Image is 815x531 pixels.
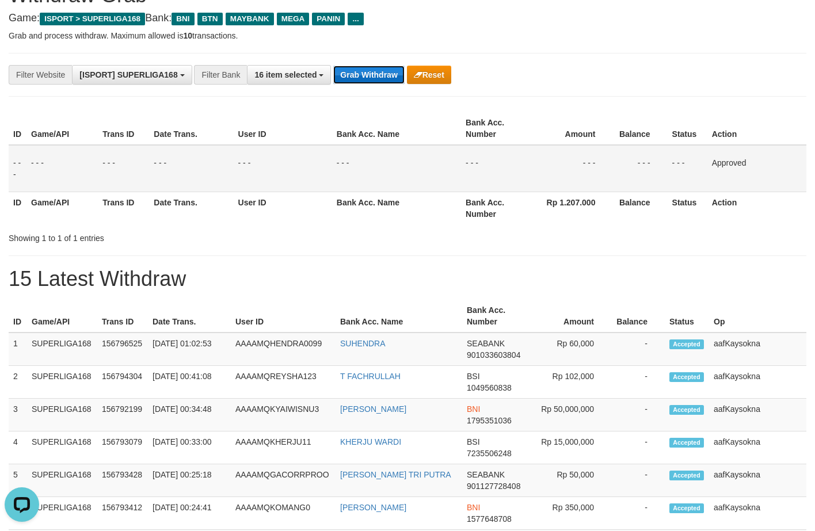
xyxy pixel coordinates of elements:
[462,300,530,333] th: Bank Acc. Number
[530,431,611,464] td: Rp 15,000,000
[709,300,806,333] th: Op
[234,145,332,192] td: - - -
[530,464,611,497] td: Rp 50,000
[149,145,233,192] td: - - -
[530,366,611,399] td: Rp 102,000
[277,13,310,25] span: MEGA
[467,514,512,524] span: Copy 1577648708 to clipboard
[467,449,512,458] span: Copy 7235506248 to clipboard
[40,13,145,25] span: ISPORT > SUPERLIGA168
[194,65,247,85] div: Filter Bank
[668,145,707,192] td: - - -
[9,366,27,399] td: 2
[72,65,192,85] button: [ISPORT] SUPERLIGA168
[148,333,231,366] td: [DATE] 01:02:53
[254,70,317,79] span: 16 item selected
[669,438,704,448] span: Accepted
[333,66,404,84] button: Grab Withdraw
[669,503,704,513] span: Accepted
[467,372,480,381] span: BSI
[247,65,331,85] button: 16 item selected
[9,192,26,224] th: ID
[27,399,97,431] td: SUPERLIGA168
[709,366,806,399] td: aafKaysokna
[707,112,806,145] th: Action
[668,192,707,224] th: Status
[149,192,233,224] th: Date Trans.
[26,192,98,224] th: Game/API
[467,404,480,414] span: BNI
[530,112,612,145] th: Amount
[707,145,806,192] td: Approved
[98,192,149,224] th: Trans ID
[231,399,336,431] td: AAAAMQKYAIWISNU3
[183,31,192,40] strong: 10
[231,497,336,530] td: AAAAMQKOMANG0
[340,372,401,381] a: T FACHRULLAH
[231,333,336,366] td: AAAAMQHENDRA0099
[611,366,665,399] td: -
[467,339,505,348] span: SEABANK
[340,404,406,414] a: [PERSON_NAME]
[709,497,806,530] td: aafKaysokna
[407,66,451,84] button: Reset
[27,464,97,497] td: SUPERLIGA168
[9,112,26,145] th: ID
[467,437,480,446] span: BSI
[611,431,665,464] td: -
[231,464,336,497] td: AAAAMQGACORRPROO
[611,399,665,431] td: -
[340,470,451,479] a: [PERSON_NAME] TRI PUTRA
[340,339,386,348] a: SUHENDRA
[709,464,806,497] td: aafKaysokna
[707,192,806,224] th: Action
[27,300,97,333] th: Game/API
[234,192,332,224] th: User ID
[332,192,461,224] th: Bank Acc. Name
[9,399,27,431] td: 3
[709,399,806,431] td: aafKaysokna
[231,366,336,399] td: AAAAMQREYSHA123
[467,503,480,512] span: BNI
[234,112,332,145] th: User ID
[27,366,97,399] td: SUPERLIGA168
[9,333,27,366] td: 1
[9,300,27,333] th: ID
[27,333,97,366] td: SUPERLIGA168
[9,464,27,497] td: 5
[668,112,707,145] th: Status
[9,228,331,244] div: Showing 1 to 1 of 1 entries
[467,482,520,491] span: Copy 901127728408 to clipboard
[27,431,97,464] td: SUPERLIGA168
[97,366,148,399] td: 156794304
[612,145,667,192] td: - - -
[461,192,530,224] th: Bank Acc. Number
[97,497,148,530] td: 156793412
[9,431,27,464] td: 4
[9,30,806,41] p: Grab and process withdraw. Maximum allowed is transactions.
[79,70,177,79] span: [ISPORT] SUPERLIGA168
[340,437,401,446] a: KHERJU WARDI
[332,112,461,145] th: Bank Acc. Name
[5,5,39,39] button: Open LiveChat chat widget
[709,333,806,366] td: aafKaysokna
[148,300,231,333] th: Date Trans.
[97,399,148,431] td: 156792199
[98,145,149,192] td: - - -
[231,431,336,464] td: AAAAMQKHERJU11
[467,416,512,425] span: Copy 1795351036 to clipboard
[9,13,806,24] h4: Game: Bank:
[665,300,709,333] th: Status
[148,497,231,530] td: [DATE] 00:24:41
[669,372,704,382] span: Accepted
[669,471,704,480] span: Accepted
[97,300,148,333] th: Trans ID
[611,497,665,530] td: -
[231,300,336,333] th: User ID
[340,503,406,512] a: [PERSON_NAME]
[148,399,231,431] td: [DATE] 00:34:48
[226,13,274,25] span: MAYBANK
[461,112,530,145] th: Bank Acc. Number
[612,192,667,224] th: Balance
[148,464,231,497] td: [DATE] 00:25:18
